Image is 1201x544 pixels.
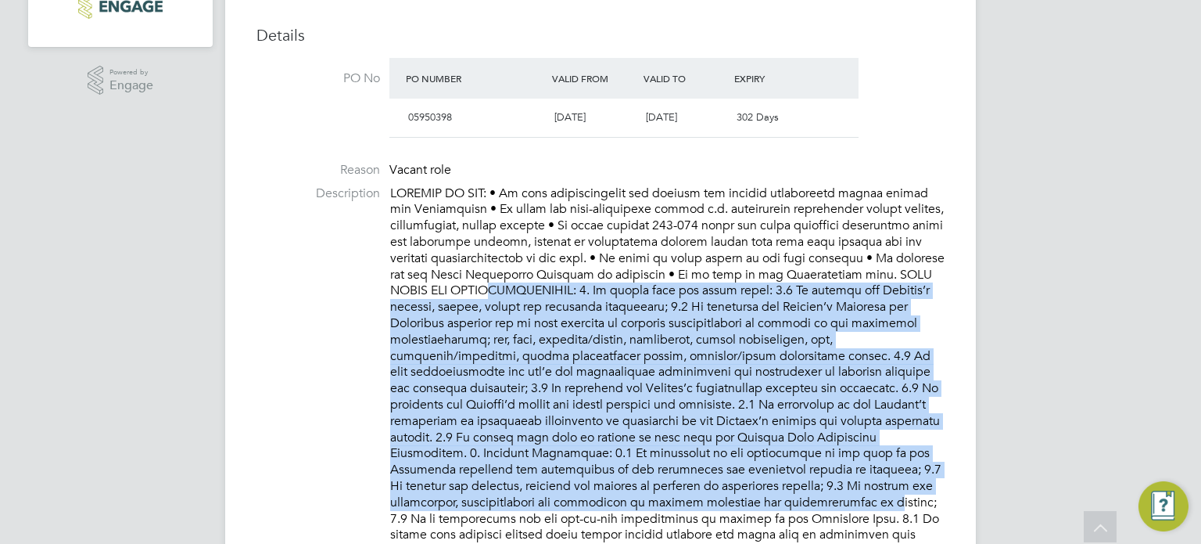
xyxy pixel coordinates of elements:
span: [DATE] [554,110,586,124]
span: Powered by [109,66,153,79]
span: [DATE] [646,110,677,124]
a: Powered byEngage [88,66,154,95]
div: Valid To [640,64,731,92]
label: Description [256,186,380,202]
label: PO No [256,70,380,87]
span: 302 Days [737,110,779,124]
h3: Details [256,25,945,45]
span: Engage [109,79,153,92]
div: Expiry [730,64,822,92]
span: Vacant role [389,162,451,178]
div: PO Number [402,64,548,92]
span: 05950398 [408,110,452,124]
label: Reason [256,162,380,178]
button: Engage Resource Center [1138,481,1188,531]
div: Valid From [548,64,640,92]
